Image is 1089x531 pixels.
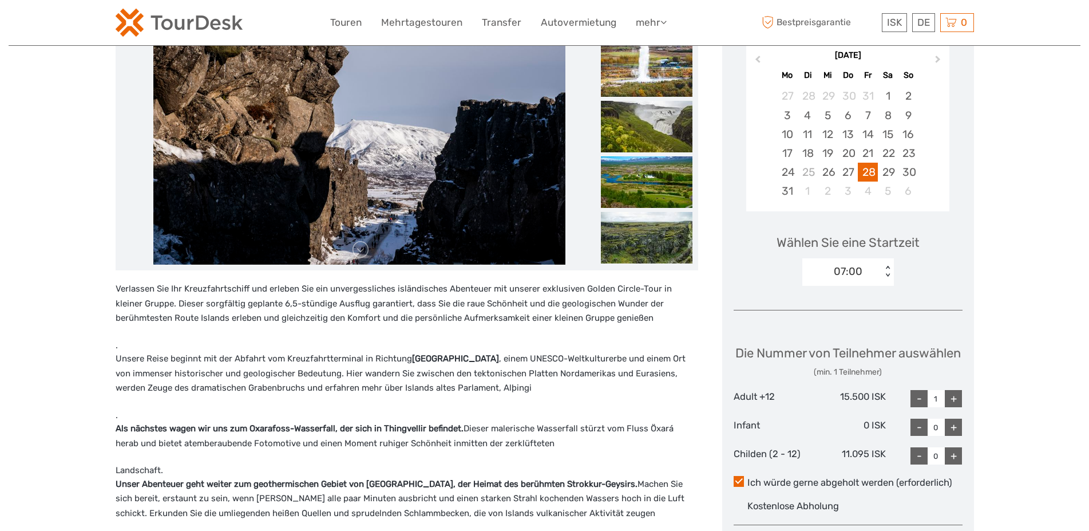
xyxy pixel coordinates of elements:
div: Choose Freitag, 14. August 2026 [858,125,878,144]
div: Choose Freitag, 31. Juli 2026 [858,86,878,105]
div: Choose Donnerstag, 3. September 2026 [838,182,858,200]
div: Choose Donnerstag, 20. August 2026 [838,144,858,163]
img: 1634918b068349f8bd0e56a545cd5e09_slider_thumbnail.jpeg [601,156,692,208]
div: Choose Dienstag, 18. August 2026 [798,144,818,163]
img: 81bb23ec7ef14edd961783ea8983fca3_slider_thumbnail.jpeg [601,212,692,263]
span: Wählen Sie eine Startzeit [777,234,920,251]
div: Choose Donnerstag, 30. Juli 2026 [838,86,858,105]
div: 07:00 [834,264,862,279]
span: Kostenlose Abholung [747,501,839,512]
div: 15.500 ISK [810,390,886,407]
div: Di [798,68,818,83]
div: Choose Mittwoch, 2. September 2026 [818,182,838,200]
div: Choose Sonntag, 9. August 2026 [898,106,918,125]
div: Choose Montag, 10. August 2026 [777,125,797,144]
a: mehr [636,14,667,31]
div: - [910,390,928,407]
button: Previous Month [747,53,766,71]
div: Choose Samstag, 29. August 2026 [878,163,898,182]
div: Adult +12 [734,390,810,407]
div: Choose Mittwoch, 12. August 2026 [818,125,838,144]
div: Fr [858,68,878,83]
a: Autovermietung [541,14,616,31]
div: Choose Samstag, 22. August 2026 [878,144,898,163]
div: So [898,68,918,83]
div: + [945,447,962,465]
p: We're away right now. Please check back later! [16,20,129,29]
div: Choose Mittwoch, 5. August 2026 [818,106,838,125]
span: 0 [959,17,969,28]
div: Die Nummer von Teilnehmer auswählen [735,344,961,378]
strong: Unser Abenteuer geht weiter zum geothermischen Gebiet von [GEOGRAPHIC_DATA], der Heimat des berüh... [116,479,637,489]
div: + [945,419,962,436]
div: Choose Montag, 17. August 2026 [777,144,797,163]
strong: [GEOGRAPHIC_DATA] [412,353,499,364]
div: Choose Sonntag, 30. August 2026 [898,163,918,182]
p: Unsere Reise beginnt mit der Abfahrt vom Kreuzfahrtterminal in Richtung , einem UNESCO-Weltkultur... [116,352,698,396]
div: Do [838,68,858,83]
div: Choose Sonntag, 16. August 2026 [898,125,918,144]
strong: Als nächstes wagen wir uns zum Oxarafoss-Wasserfall, der sich in Thingvellir befindet. [116,423,464,434]
div: < > [882,266,892,278]
div: - [910,447,928,465]
div: Not available Dienstag, 25. August 2026 [798,163,818,182]
div: Choose Mittwoch, 29. Juli 2026 [818,86,838,105]
p: Dieser malerische Wasserfall stürzt vom Fluss Öxará herab und bietet atemberaubende Fotomotive un... [116,422,698,451]
img: 772099ba0b704e6cb17e56016d76bf5c_slider_thumbnail.jpeg [601,45,692,97]
div: Choose Samstag, 15. August 2026 [878,125,898,144]
div: Choose Freitag, 7. August 2026 [858,106,878,125]
div: Choose Montag, 27. Juli 2026 [777,86,797,105]
div: Choose Samstag, 8. August 2026 [878,106,898,125]
div: Sa [878,68,898,83]
label: Ich würde gerne abgeholt werden (erforderlich) [734,476,963,490]
div: Choose Dienstag, 11. August 2026 [798,125,818,144]
span: ISK [887,17,902,28]
div: + [945,390,962,407]
div: Choose Donnerstag, 6. August 2026 [838,106,858,125]
div: [DATE] [746,50,949,62]
div: Choose Dienstag, 1. September 2026 [798,182,818,200]
div: Choose Samstag, 1. August 2026 [878,86,898,105]
div: Choose Sonntag, 2. August 2026 [898,86,918,105]
a: Transfer [482,14,521,31]
div: Choose Sonntag, 23. August 2026 [898,144,918,163]
div: Choose Montag, 3. August 2026 [777,106,797,125]
p: Machen Sie sich bereit, erstaunt zu sein, wenn [PERSON_NAME] alle paar Minuten ausbricht und eine... [116,477,698,521]
div: Choose Donnerstag, 27. August 2026 [838,163,858,182]
div: DE [912,13,935,32]
div: (min. 1 Teilnehmer) [735,367,961,378]
div: Choose Samstag, 5. September 2026 [878,182,898,200]
div: - [910,419,928,436]
div: Mo [777,68,797,83]
button: Open LiveChat chat widget [132,18,145,32]
div: Choose Donnerstag, 13. August 2026 [838,125,858,144]
div: Choose Montag, 31. August 2026 [777,182,797,200]
img: 120-15d4194f-c635-41b9-a512-a3cb382bfb57_logo_small.png [116,9,243,37]
a: Mehrtagestouren [381,14,462,31]
div: Mi [818,68,838,83]
div: 0 ISK [810,419,886,436]
div: Choose Mittwoch, 26. August 2026 [818,163,838,182]
div: Choose Sonntag, 6. September 2026 [898,182,918,200]
div: Choose Montag, 24. August 2026 [777,163,797,182]
span: Bestpreisgarantie [759,13,879,32]
div: month 2026-08 [750,86,945,200]
div: Choose Freitag, 28. August 2026 [858,163,878,182]
p: Verlassen Sie Ihr Kreuzfahrtschiff und erleben Sie ein unvergessliches isländisches Abenteuer mit... [116,282,698,326]
div: Choose Dienstag, 4. August 2026 [798,106,818,125]
div: Choose Freitag, 4. September 2026 [858,182,878,200]
div: 11.095 ISK [810,447,886,465]
div: Childen (2 - 12) [734,447,810,465]
div: Infant [734,419,810,436]
div: Choose Freitag, 21. August 2026 [858,144,878,163]
img: b6d914ed17bf47d484bc15bfc50a63d0_slider_thumbnail.jpeg [601,101,692,152]
button: Next Month [930,53,948,71]
div: Choose Dienstag, 28. Juli 2026 [798,86,818,105]
a: Touren [330,14,362,31]
div: Choose Mittwoch, 19. August 2026 [818,144,838,163]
